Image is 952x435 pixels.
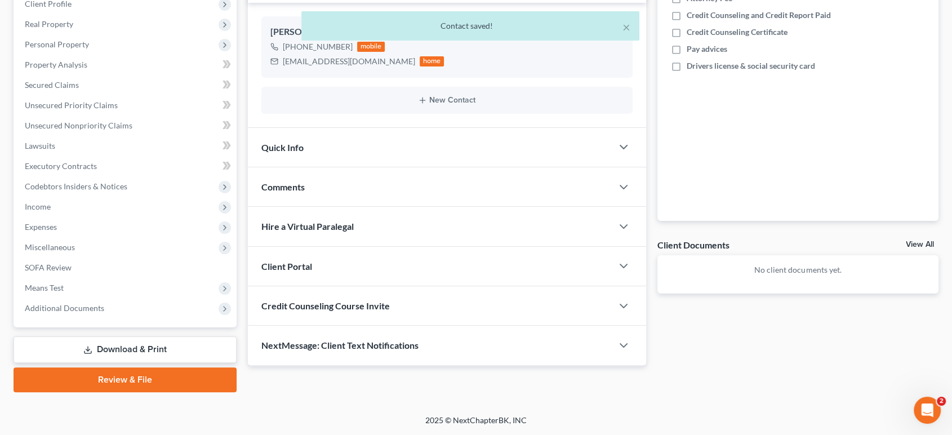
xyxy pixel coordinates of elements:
[687,43,727,55] span: Pay advices
[25,303,104,313] span: Additional Documents
[937,397,946,406] span: 2
[622,20,630,34] button: ×
[270,96,624,105] button: New Contact
[657,239,729,251] div: Client Documents
[25,242,75,252] span: Miscellaneous
[25,121,132,130] span: Unsecured Nonpriority Claims
[25,283,64,292] span: Means Test
[25,100,118,110] span: Unsecured Priority Claims
[16,95,237,116] a: Unsecured Priority Claims
[25,80,79,90] span: Secured Claims
[261,142,304,153] span: Quick Info
[16,55,237,75] a: Property Analysis
[25,39,89,49] span: Personal Property
[25,141,55,150] span: Lawsuits
[261,261,312,272] span: Client Portal
[25,60,87,69] span: Property Analysis
[283,41,353,52] div: [PHONE_NUMBER]
[14,367,237,392] a: Review & File
[906,241,934,248] a: View All
[261,340,419,350] span: NextMessage: Client Text Notifications
[25,161,97,171] span: Executory Contracts
[16,136,237,156] a: Lawsuits
[155,415,797,435] div: 2025 © NextChapterBK, INC
[25,263,72,272] span: SOFA Review
[16,116,237,136] a: Unsecured Nonpriority Claims
[420,56,444,66] div: home
[16,258,237,278] a: SOFA Review
[357,42,385,52] div: mobile
[687,60,815,72] span: Drivers license & social security card
[914,397,941,424] iframe: Intercom live chat
[25,181,127,191] span: Codebtors Insiders & Notices
[261,300,390,311] span: Credit Counseling Course Invite
[310,20,630,32] div: Contact saved!
[666,264,929,276] p: No client documents yet.
[25,222,57,232] span: Expenses
[16,75,237,95] a: Secured Claims
[16,156,237,176] a: Executory Contracts
[283,56,415,67] div: [EMAIL_ADDRESS][DOMAIN_NAME]
[14,336,237,363] a: Download & Print
[261,221,354,232] span: Hire a Virtual Paralegal
[687,10,831,21] span: Credit Counseling and Credit Report Paid
[25,202,51,211] span: Income
[261,181,305,192] span: Comments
